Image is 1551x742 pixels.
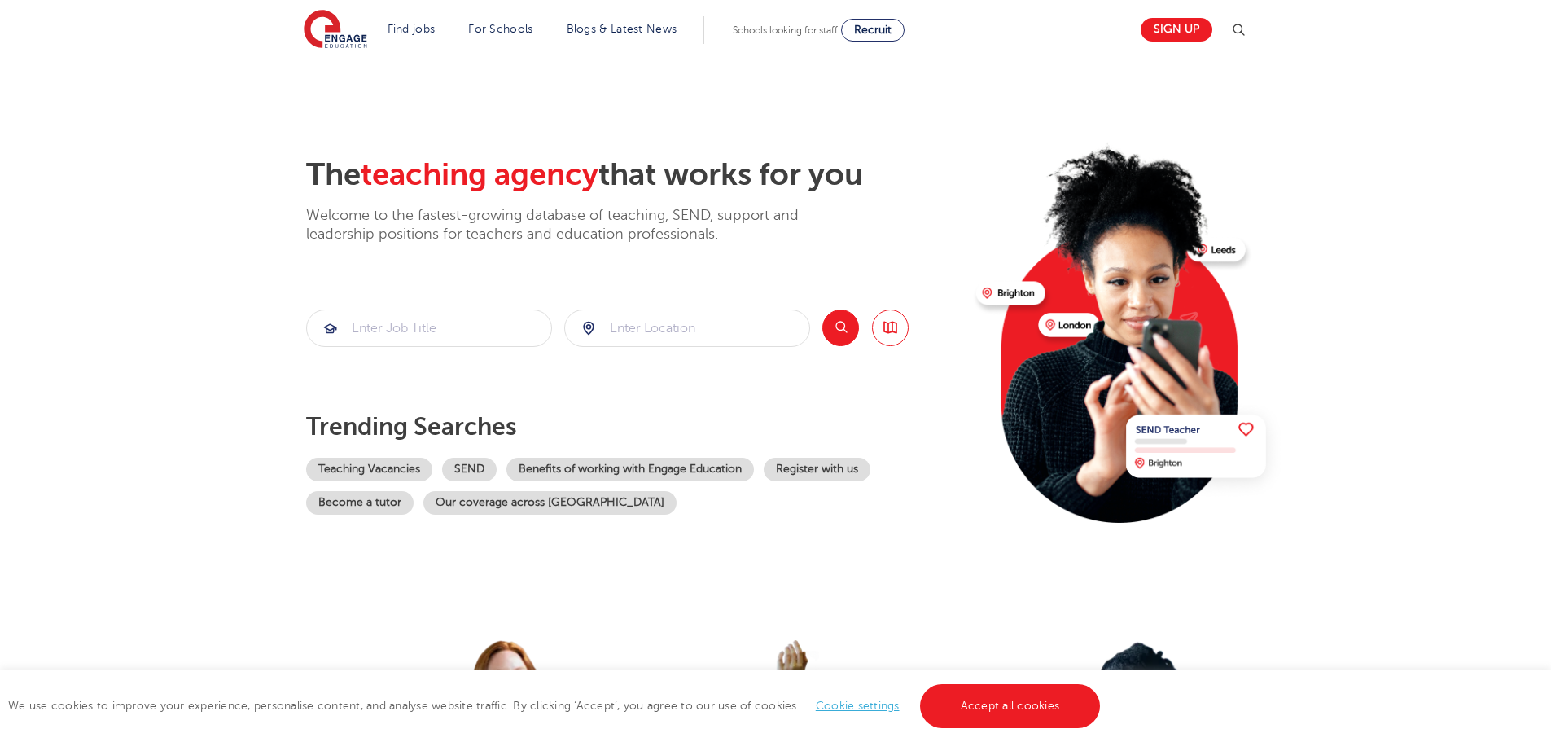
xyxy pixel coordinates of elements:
[8,700,1104,712] span: We use cookies to improve your experience, personalise content, and analyse website traffic. By c...
[306,310,552,347] div: Submit
[841,19,905,42] a: Recruit
[361,157,598,192] span: teaching agency
[468,23,532,35] a: For Schools
[306,458,432,481] a: Teaching Vacancies
[306,491,414,515] a: Become a tutor
[567,23,677,35] a: Blogs & Latest News
[306,412,963,441] p: Trending searches
[307,310,551,346] input: Submit
[565,310,809,346] input: Submit
[1141,18,1212,42] a: Sign up
[442,458,497,481] a: SEND
[306,156,963,194] h2: The that works for you
[854,24,892,36] span: Recruit
[822,310,859,346] button: Search
[388,23,436,35] a: Find jobs
[816,700,900,712] a: Cookie settings
[920,684,1101,728] a: Accept all cookies
[764,458,870,481] a: Register with us
[423,491,677,515] a: Our coverage across [GEOGRAPHIC_DATA]
[733,24,838,36] span: Schools looking for staff
[304,10,367,50] img: Engage Education
[564,310,810,347] div: Submit
[306,206,843,244] p: Welcome to the fastest-growing database of teaching, SEND, support and leadership positions for t...
[506,458,754,481] a: Benefits of working with Engage Education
